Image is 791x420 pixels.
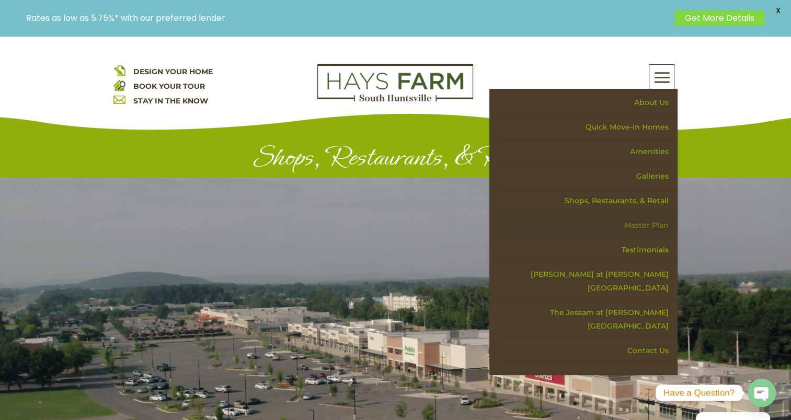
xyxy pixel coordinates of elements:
a: BOOK YOUR TOUR [133,81,205,91]
a: [PERSON_NAME] at [PERSON_NAME][GEOGRAPHIC_DATA] [497,262,678,300]
a: Testimonials [497,238,678,262]
a: Contact Us [497,339,678,363]
a: Shops, Restaurants, & Retail [497,189,678,213]
a: Get More Details [674,10,765,26]
img: book your home tour [113,79,125,91]
a: DESIGN YOUR HOME [133,67,213,76]
a: Galleries [497,164,678,189]
img: Logo [317,64,473,102]
a: hays farm homes huntsville development [317,95,473,104]
span: X [770,3,786,18]
a: Quick Move-in Homes [497,115,678,139]
a: STAY IN THE KNOW [133,96,208,106]
p: Rates as low as 5.75%* with our preferred lender [26,13,669,23]
a: Amenities [497,139,678,164]
h1: Shops, Restaurants, & Retail [113,142,678,178]
a: The Jessam at [PERSON_NAME][GEOGRAPHIC_DATA] [497,300,678,339]
a: Master Plan [497,213,678,238]
a: About Us [497,90,678,115]
img: design your home [113,64,125,76]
